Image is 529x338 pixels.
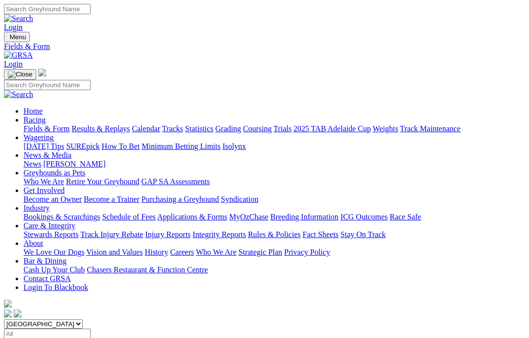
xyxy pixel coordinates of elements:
[24,151,72,159] a: News & Media
[24,133,54,142] a: Wagering
[24,283,88,291] a: Login To Blackbook
[4,42,525,51] a: Fields & Form
[170,248,194,256] a: Careers
[86,248,143,256] a: Vision and Values
[8,71,32,78] img: Close
[142,142,220,150] a: Minimum Betting Limits
[248,230,301,239] a: Rules & Policies
[303,230,338,239] a: Fact Sheets
[373,124,398,133] a: Weights
[24,124,70,133] a: Fields & Form
[24,248,84,256] a: We Love Our Dogs
[102,213,155,221] a: Schedule of Fees
[24,274,71,283] a: Contact GRSA
[24,213,100,221] a: Bookings & Scratchings
[84,195,140,203] a: Become a Trainer
[144,248,168,256] a: History
[24,230,78,239] a: Stewards Reports
[145,230,191,239] a: Injury Reports
[196,248,237,256] a: Who We Are
[142,177,210,186] a: GAP SA Assessments
[239,248,282,256] a: Strategic Plan
[24,186,65,194] a: Get Involved
[4,14,33,23] img: Search
[24,213,525,221] div: Industry
[4,51,33,60] img: GRSA
[185,124,214,133] a: Statistics
[24,169,85,177] a: Greyhounds as Pets
[24,266,525,274] div: Bar & Dining
[24,266,85,274] a: Cash Up Your Club
[66,177,140,186] a: Retire Your Greyhound
[157,213,227,221] a: Applications & Forms
[10,33,26,41] span: Menu
[216,124,241,133] a: Grading
[24,160,41,168] a: News
[14,310,22,317] img: twitter.svg
[4,60,23,68] a: Login
[340,230,385,239] a: Stay On Track
[192,230,246,239] a: Integrity Reports
[132,124,160,133] a: Calendar
[4,23,23,31] a: Login
[66,142,99,150] a: SUREpick
[24,142,64,150] a: [DATE] Tips
[24,107,43,115] a: Home
[4,69,36,80] button: Toggle navigation
[4,4,91,14] input: Search
[284,248,330,256] a: Privacy Policy
[24,248,525,257] div: About
[38,69,46,76] img: logo-grsa-white.png
[24,177,525,186] div: Greyhounds as Pets
[229,213,268,221] a: MyOzChase
[340,213,387,221] a: ICG Outcomes
[221,195,258,203] a: Syndication
[4,32,30,42] button: Toggle navigation
[102,142,140,150] a: How To Bet
[142,195,219,203] a: Purchasing a Greyhound
[222,142,246,150] a: Isolynx
[24,239,43,247] a: About
[4,80,91,90] input: Search
[43,160,105,168] a: [PERSON_NAME]
[24,221,75,230] a: Care & Integrity
[24,142,525,151] div: Wagering
[4,300,12,308] img: logo-grsa-white.png
[270,213,338,221] a: Breeding Information
[162,124,183,133] a: Tracks
[80,230,143,239] a: Track Injury Rebate
[24,257,67,265] a: Bar & Dining
[24,195,525,204] div: Get Involved
[24,230,525,239] div: Care & Integrity
[4,90,33,99] img: Search
[243,124,272,133] a: Coursing
[72,124,130,133] a: Results & Replays
[273,124,291,133] a: Trials
[400,124,460,133] a: Track Maintenance
[87,266,208,274] a: Chasers Restaurant & Function Centre
[24,124,525,133] div: Racing
[293,124,371,133] a: 2025 TAB Adelaide Cup
[4,310,12,317] img: facebook.svg
[389,213,421,221] a: Race Safe
[24,116,46,124] a: Racing
[24,177,64,186] a: Who We Are
[24,195,82,203] a: Become an Owner
[24,160,525,169] div: News & Media
[24,204,49,212] a: Industry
